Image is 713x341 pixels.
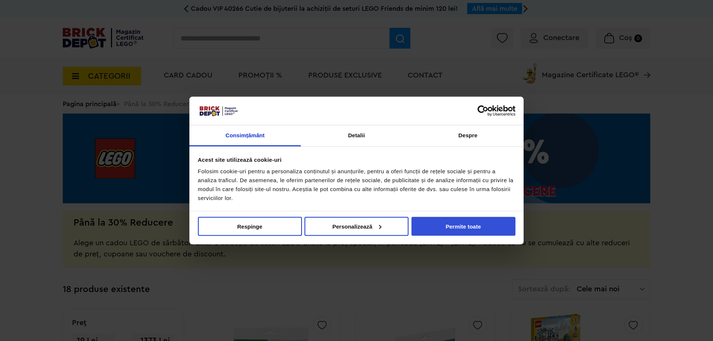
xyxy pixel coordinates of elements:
[189,125,301,147] a: Consimțământ
[412,125,524,147] a: Despre
[198,155,515,164] div: Acest site utilizează cookie-uri
[411,217,515,236] button: Permite toate
[305,217,408,236] button: Personalizează
[450,105,515,116] a: Usercentrics Cookiebot - opens in a new window
[198,217,302,236] button: Respinge
[301,125,412,147] a: Detalii
[198,105,239,117] img: siglă
[198,167,515,203] div: Folosim cookie-uri pentru a personaliza conținutul și anunțurile, pentru a oferi funcții de rețel...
